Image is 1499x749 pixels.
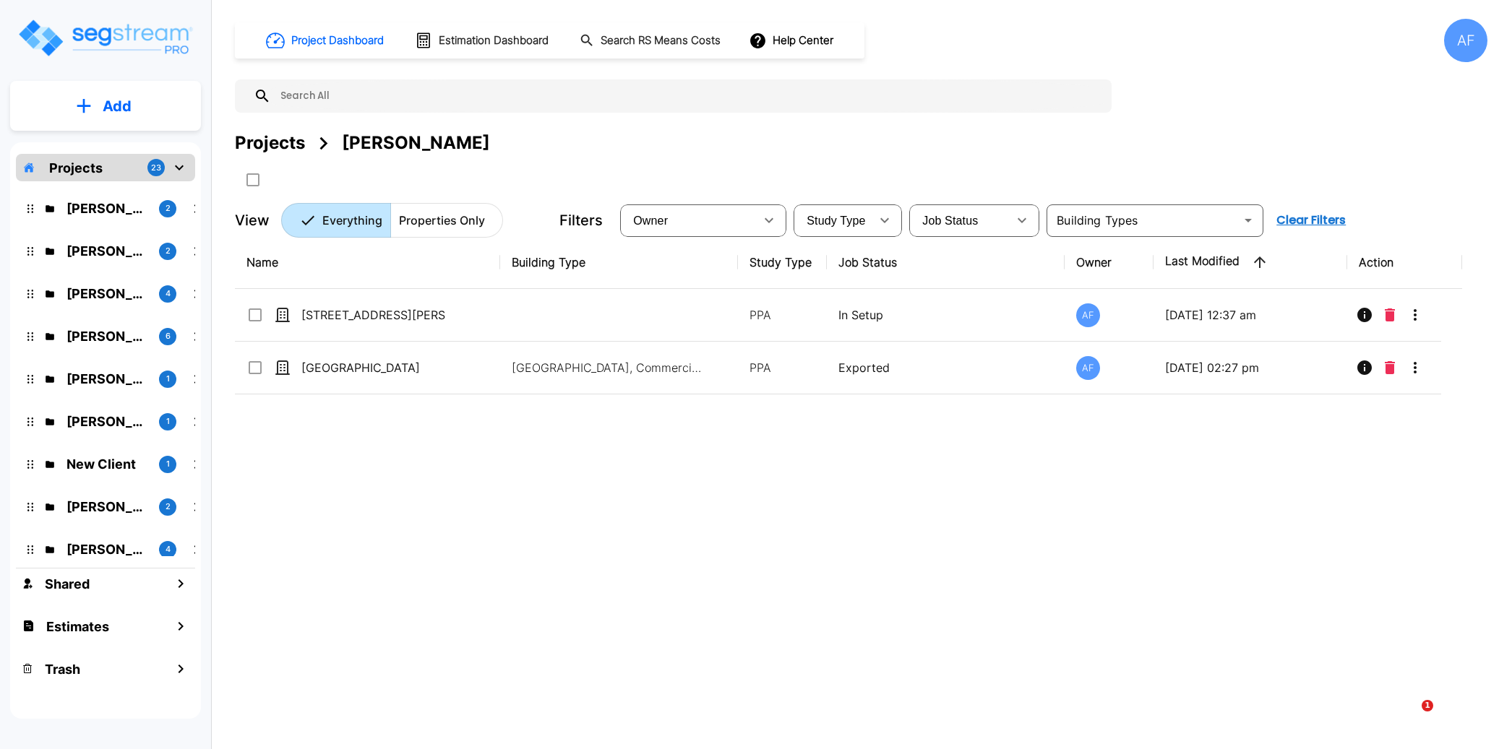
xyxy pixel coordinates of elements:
p: 2 [166,501,171,513]
div: [PERSON_NAME] [342,130,490,156]
button: Help Center [746,27,839,54]
input: Building Types [1051,210,1235,230]
p: Properties Only [399,212,485,229]
p: Raizy Rosenblum [66,412,147,431]
th: Last Modified [1154,236,1348,289]
div: Select [796,200,870,241]
p: Chesky Perl [66,326,147,346]
button: SelectAll [239,165,267,194]
h1: Estimation Dashboard [439,33,549,49]
p: 1 [166,458,170,470]
p: PPA [749,306,815,324]
p: [DATE] 12:37 am [1165,306,1336,324]
button: Everything [281,203,391,238]
p: Projects [49,158,103,178]
p: [GEOGRAPHIC_DATA] [301,359,446,376]
span: Job Status [922,215,978,227]
th: Job Status [827,236,1065,289]
button: Info [1350,353,1379,382]
th: Owner [1065,236,1153,289]
p: 4 [166,287,171,300]
p: PPA [749,359,815,376]
iframe: Intercom live chat [1392,700,1427,735]
p: 1 [166,415,170,428]
p: 2 [166,245,171,257]
span: 1 [1422,700,1433,711]
th: Building Type [500,236,739,289]
h1: Shared [45,574,90,594]
p: [DATE] 02:27 pm [1165,359,1336,376]
p: New Client [66,454,147,474]
span: Owner [633,215,668,227]
p: 2 [166,202,171,215]
p: Taoufik Lahrache [66,241,147,261]
p: Einav Gelberg [66,540,147,559]
p: 6 [166,330,171,342]
th: Action [1347,236,1462,289]
button: Open [1238,210,1258,230]
p: In Setup [838,306,1054,324]
th: Study Type [738,236,826,289]
button: Estimation Dashboard [409,25,557,56]
p: Moshe Toiv [66,284,147,303]
div: Select [912,200,1008,241]
button: Search RS Means Costs [574,27,729,55]
h1: Search RS Means Costs [601,33,721,49]
p: Bruce Teitelbaum [66,199,147,218]
p: [STREET_ADDRESS][PERSON_NAME] [301,306,446,324]
button: More-Options [1401,300,1430,329]
th: Name [235,236,500,289]
span: Study Type [807,215,865,227]
p: 1 [166,373,170,385]
button: Properties Only [390,203,503,238]
p: 23 [151,162,161,174]
p: Add [103,95,132,117]
p: Filters [559,209,603,231]
p: Abe Berkowitz [66,497,147,516]
button: Delete [1379,353,1401,382]
button: More-Options [1401,353,1430,382]
p: Exported [838,359,1054,376]
div: AF [1076,303,1100,327]
h1: Trash [45,659,80,679]
div: Projects [235,130,305,156]
p: Christopher Ballesteros [66,369,147,389]
button: Clear Filters [1271,206,1352,235]
h1: Project Dashboard [291,33,384,49]
p: View [235,209,270,231]
img: Logo [17,17,194,59]
input: Search All [271,79,1104,113]
div: AF [1444,19,1487,62]
div: Platform [281,203,503,238]
h1: Estimates [46,617,109,636]
div: AF [1076,356,1100,380]
div: Select [623,200,755,241]
button: Delete [1379,300,1401,329]
button: Project Dashboard [260,25,392,56]
p: [GEOGRAPHIC_DATA], Commercial Property Site [512,359,707,376]
p: Everything [322,212,382,229]
p: 4 [166,543,171,555]
button: Add [10,85,201,127]
button: Info [1350,300,1379,329]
